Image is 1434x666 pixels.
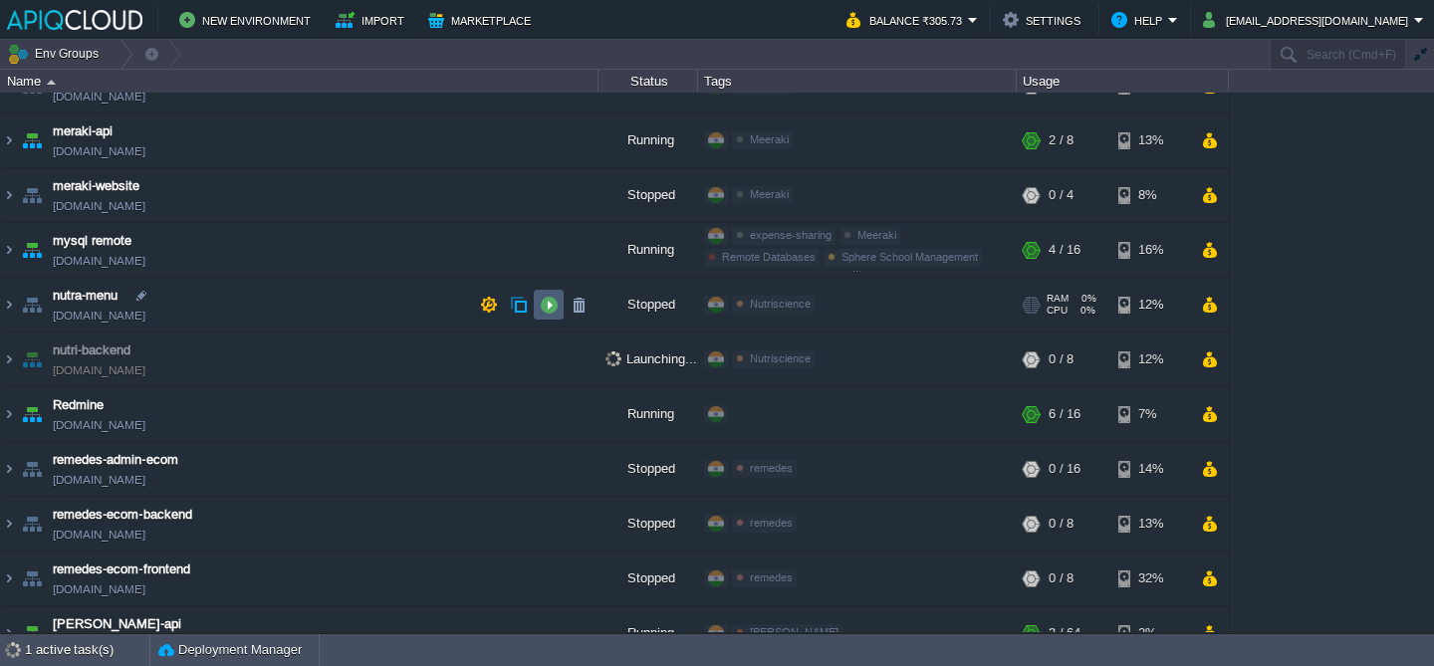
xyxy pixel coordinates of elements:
div: 13% [1118,497,1183,551]
a: [DOMAIN_NAME] [53,579,145,599]
img: AMDAwAAAACH5BAEAAAAALAAAAAABAAEAAAICRAEAOw== [47,80,56,85]
img: AMDAwAAAACH5BAEAAAAALAAAAAABAAEAAAICRAEAOw== [18,442,46,496]
span: [PERSON_NAME] [750,626,838,638]
span: expense-sharing [750,229,832,241]
a: [DOMAIN_NAME] [53,415,145,435]
span: 0% [1075,305,1095,317]
a: [DOMAIN_NAME] [53,470,145,490]
div: 2 / 8 [1049,113,1074,167]
div: 14% [1118,442,1183,496]
img: AMDAwAAAACH5BAEAAAAALAAAAAABAAEAAAICRAEAOw== [18,223,46,277]
a: remedes-admin-ecom [53,450,178,470]
div: Stopped [598,552,698,605]
a: [DOMAIN_NAME] [53,141,145,161]
div: 0 / 8 [1049,552,1074,605]
div: 12% [1118,333,1183,386]
div: Status [599,70,697,93]
span: Nutriscience [750,352,811,364]
img: AMDAwAAAACH5BAEAAAAALAAAAAABAAEAAAICRAEAOw== [18,168,46,222]
a: nutra-menu [53,286,118,306]
a: [PERSON_NAME]-api [53,614,181,634]
div: 6 / 16 [1049,387,1080,441]
img: AMDAwAAAACH5BAEAAAAALAAAAAABAAEAAAICRAEAOw== [18,333,46,386]
img: AMDAwAAAACH5BAEAAAAALAAAAAABAAEAAAICRAEAOw== [1,442,17,496]
div: 2% [1118,606,1183,660]
button: Env Groups [7,40,106,68]
img: AMDAwAAAACH5BAEAAAAALAAAAAABAAEAAAICRAEAOw== [1,168,17,222]
img: AMDAwAAAACH5BAEAAAAALAAAAAABAAEAAAICRAEAOw== [18,497,46,551]
img: AMDAwAAAACH5BAEAAAAALAAAAAABAAEAAAICRAEAOw== [1,333,17,386]
div: 13% [1118,113,1183,167]
span: Nutriscience [750,298,811,310]
a: [DOMAIN_NAME] [53,306,145,326]
span: Launching... [605,351,697,366]
span: RAM [1047,293,1069,305]
a: remedes-ecom-backend [53,505,192,525]
span: remedes [750,517,793,529]
a: mysql remote [53,231,131,251]
a: remedes-ecom-frontend [53,559,190,579]
span: Remote Databases [722,251,816,263]
div: Running [598,606,698,660]
div: Stopped [598,497,698,551]
div: 0 / 4 [1049,168,1074,222]
img: AMDAwAAAACH5BAEAAAAALAAAAAABAAEAAAICRAEAOw== [1,552,17,605]
div: 16% [1118,223,1183,277]
span: Meeraki [857,229,896,241]
div: 0 / 8 [1049,497,1074,551]
button: Import [336,8,410,32]
div: Running [598,113,698,167]
button: New Environment [179,8,317,32]
div: Running [598,387,698,441]
img: AMDAwAAAACH5BAEAAAAALAAAAAABAAEAAAICRAEAOw== [1,113,17,167]
button: Marketplace [428,8,537,32]
div: Running [598,223,698,277]
div: 8% [1118,168,1183,222]
span: remedes [750,571,793,583]
img: AMDAwAAAACH5BAEAAAAALAAAAAABAAEAAAICRAEAOw== [1,497,17,551]
div: Name [2,70,597,93]
div: 7% [1118,387,1183,441]
span: Meeraki [750,188,789,200]
img: AMDAwAAAACH5BAEAAAAALAAAAAABAAEAAAICRAEAOw== [1,387,17,441]
a: Redmine [53,395,104,415]
img: AMDAwAAAACH5BAEAAAAALAAAAAABAAEAAAICRAEAOw== [1,278,17,332]
div: Stopped [598,168,698,222]
img: AMDAwAAAACH5BAEAAAAALAAAAAABAAEAAAICRAEAOw== [18,552,46,605]
img: AMDAwAAAACH5BAEAAAAALAAAAAABAAEAAAICRAEAOw== [18,387,46,441]
a: [DOMAIN_NAME] [53,196,145,216]
div: 0 / 16 [1049,442,1080,496]
a: meraki-api [53,121,113,141]
a: nutri-backend [53,340,130,360]
img: AMDAwAAAACH5BAEAAAAALAAAAAABAAEAAAICRAEAOw== [1,606,17,660]
div: Stopped [598,278,698,332]
button: Help [1111,8,1168,32]
span: [DOMAIN_NAME] [53,251,145,271]
button: Balance ₹305.73 [846,8,968,32]
button: Settings [1003,8,1086,32]
div: 32% [1118,552,1183,605]
img: AMDAwAAAACH5BAEAAAAALAAAAAABAAEAAAICRAEAOw== [1,223,17,277]
a: [DOMAIN_NAME] [53,360,145,380]
img: AMDAwAAAACH5BAEAAAAALAAAAAABAAEAAAICRAEAOw== [18,113,46,167]
div: 12% [1118,278,1183,332]
span: CPU [1047,305,1068,317]
div: Stopped [598,442,698,496]
a: [DOMAIN_NAME] [53,87,145,107]
div: 3 / 64 [1049,606,1080,660]
div: Usage [1018,70,1228,93]
button: [EMAIL_ADDRESS][DOMAIN_NAME] [1203,8,1414,32]
span: Sphere School Management [841,251,978,263]
span: 0% [1076,293,1096,305]
img: AMDAwAAAACH5BAEAAAAALAAAAAABAAEAAAICRAEAOw== [18,278,46,332]
img: AMDAwAAAACH5BAEAAAAALAAAAAABAAEAAAICRAEAOw== [18,606,46,660]
a: meraki-website [53,176,139,196]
